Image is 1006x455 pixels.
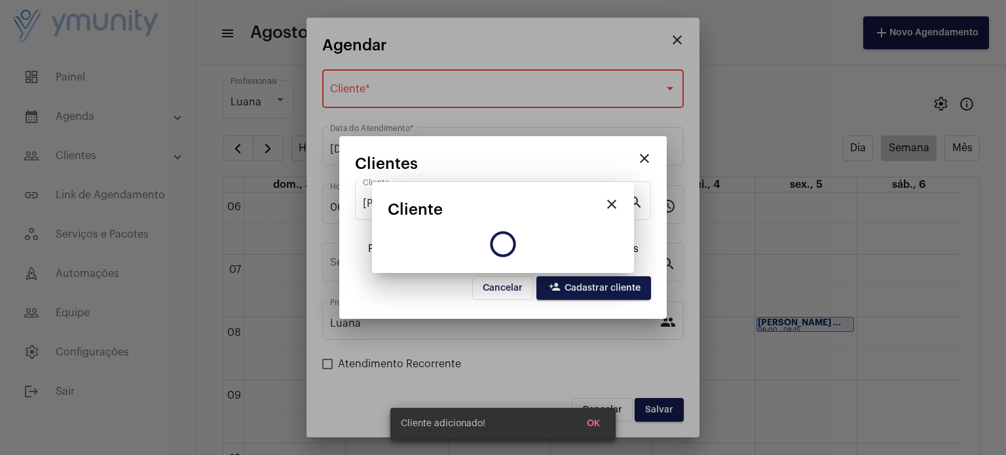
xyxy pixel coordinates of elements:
[388,201,443,218] span: Cliente
[604,196,620,212] mat-icon: close
[637,151,652,166] mat-icon: close
[627,194,643,209] mat-icon: search
[363,198,627,209] input: Pesquisar cliente
[401,417,485,430] span: Cliente adicionado!
[547,283,641,293] span: Cadastrar cliente
[587,419,600,428] span: OK
[362,243,644,266] div: Parece que não há nenhum cliente cadastrado. Vamos cadastrar um novo?
[483,283,523,293] span: Cancelar
[355,155,418,172] span: Clientes
[472,276,533,300] button: Cancelar
[536,276,651,300] button: Cadastrar cliente
[547,281,563,297] mat-icon: person_add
